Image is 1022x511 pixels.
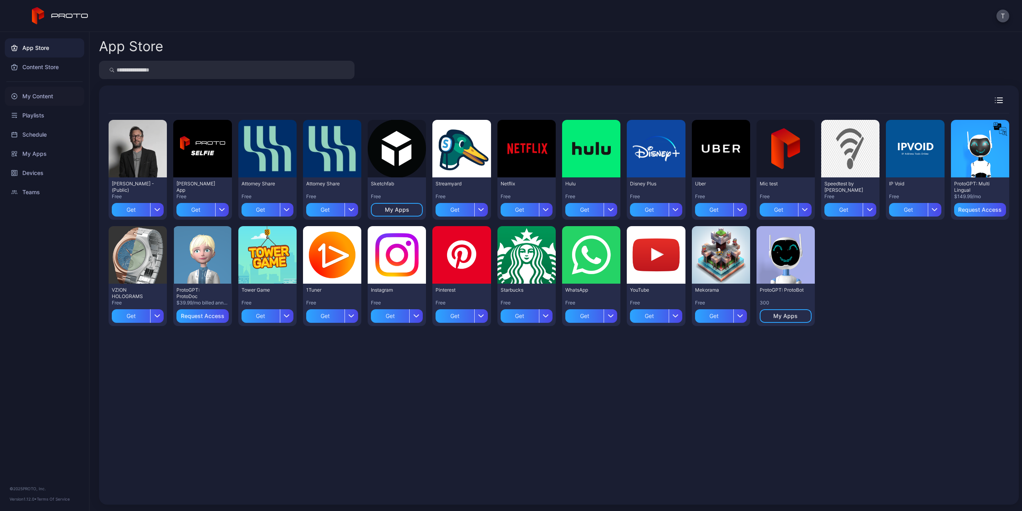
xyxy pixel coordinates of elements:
[306,300,358,306] div: Free
[306,193,358,200] div: Free
[5,183,84,202] a: Teams
[436,306,487,323] button: Get
[760,203,798,217] div: Get
[630,200,682,217] button: Get
[695,306,747,323] button: Get
[242,200,293,217] button: Get
[695,181,739,187] div: Uber
[306,200,358,217] button: Get
[112,300,164,306] div: Free
[242,193,293,200] div: Free
[10,497,37,501] span: Version 1.12.0 •
[436,200,487,217] button: Get
[371,193,423,200] div: Free
[176,181,220,193] div: David Selfie App
[760,200,812,217] button: Get
[760,309,812,323] button: My Apps
[176,300,228,306] div: $39.99/mo billed annually
[695,200,747,217] button: Get
[501,287,545,293] div: Starbucks
[112,203,150,217] div: Get
[181,313,224,319] div: Request Access
[385,207,409,213] div: My Apps
[306,309,345,323] div: Get
[565,306,617,323] button: Get
[112,287,156,300] div: VZION HOLOGRAMS
[242,203,280,217] div: Get
[958,207,1002,213] div: Request Access
[501,200,553,217] button: Get
[565,203,604,217] div: Get
[436,309,474,323] div: Get
[436,181,479,187] div: Streamyard
[176,309,228,323] button: Request Access
[371,287,415,293] div: Instagram
[112,200,164,217] button: Get
[306,181,350,187] div: Attorney Share
[5,87,84,106] a: My Content
[695,300,747,306] div: Free
[889,200,941,217] button: Get
[371,203,423,217] button: My Apps
[501,309,539,323] div: Get
[889,181,933,187] div: IP Void
[954,181,998,193] div: ProtoGPT: Multi Lingual
[501,300,553,306] div: Free
[996,10,1009,22] button: T
[565,287,609,293] div: WhatsApp
[824,203,863,217] div: Get
[889,193,941,200] div: Free
[954,193,1006,200] div: $149.99/mo
[306,287,350,293] div: 1Tuner
[371,306,423,323] button: Get
[436,203,474,217] div: Get
[824,193,876,200] div: Free
[5,106,84,125] a: Playlists
[5,125,84,144] a: Schedule
[242,300,293,306] div: Free
[436,193,487,200] div: Free
[695,193,747,200] div: Free
[501,181,545,187] div: Netflix
[112,309,150,323] div: Get
[5,38,84,58] a: App Store
[824,200,876,217] button: Get
[760,300,812,306] div: 300
[5,163,84,183] a: Devices
[695,203,733,217] div: Get
[630,300,682,306] div: Free
[5,58,84,77] a: Content Store
[565,181,609,187] div: Hulu
[565,200,617,217] button: Get
[760,287,804,293] div: ProtoGPT: ProtoBot
[773,313,798,319] div: My Apps
[306,306,358,323] button: Get
[37,497,70,501] a: Terms Of Service
[954,203,1006,217] button: Request Access
[112,181,156,193] div: David N Persona - (Public)
[176,287,220,300] div: ProtoGPT: ProtoDoc
[501,306,553,323] button: Get
[565,300,617,306] div: Free
[371,309,409,323] div: Get
[565,309,604,323] div: Get
[242,287,285,293] div: Tower Game
[10,485,79,492] div: © 2025 PROTO, Inc.
[760,181,804,187] div: Mic test
[630,309,668,323] div: Get
[112,306,164,323] button: Get
[630,203,668,217] div: Get
[436,287,479,293] div: Pinterest
[176,203,215,217] div: Get
[176,200,228,217] button: Get
[5,144,84,163] div: My Apps
[630,306,682,323] button: Get
[630,181,674,187] div: Disney Plus
[242,309,280,323] div: Get
[565,193,617,200] div: Free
